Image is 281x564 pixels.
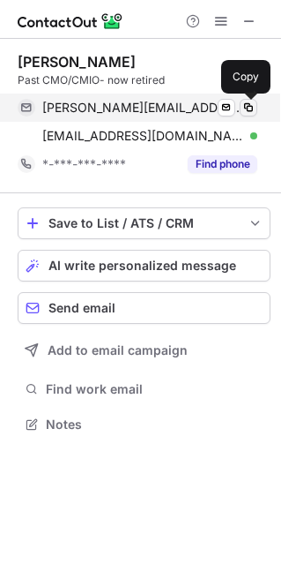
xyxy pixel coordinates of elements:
[18,377,270,402] button: Find work email
[48,216,240,230] div: Save to List / ATS / CRM
[188,155,257,173] button: Reveal Button
[18,412,270,437] button: Notes
[18,250,270,282] button: AI write personalized message
[42,100,244,116] span: [PERSON_NAME][EMAIL_ADDRESS][PERSON_NAME][DOMAIN_NAME]
[42,128,244,144] span: [EMAIL_ADDRESS][DOMAIN_NAME]
[18,207,270,239] button: save-profile-one-click
[18,53,136,71] div: [PERSON_NAME]
[48,259,236,273] span: AI write personalized message
[46,417,263,432] span: Notes
[46,381,263,397] span: Find work email
[18,72,270,88] div: Past CMO/CMIO- now retired
[48,343,188,357] span: Add to email campaign
[18,335,270,366] button: Add to email campaign
[48,301,115,315] span: Send email
[18,11,123,32] img: ContactOut v5.3.10
[18,292,270,324] button: Send email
